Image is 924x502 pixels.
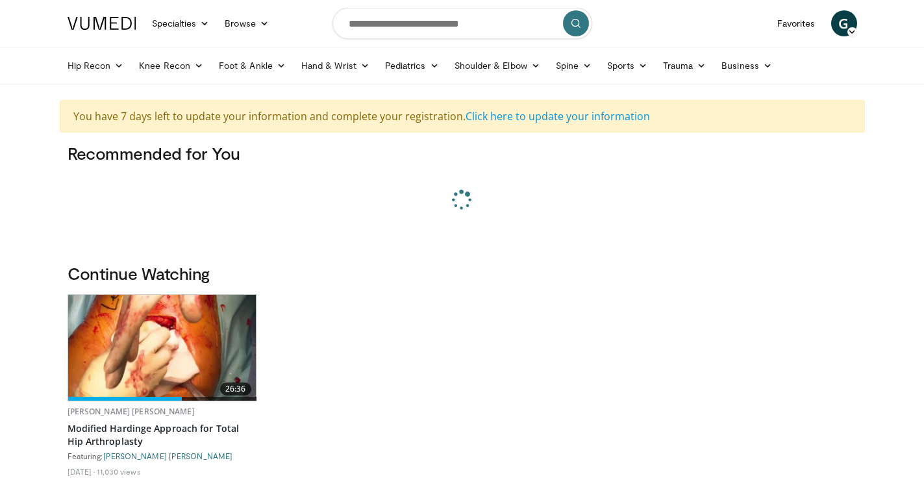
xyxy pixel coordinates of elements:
a: Modified Hardinge Approach for Total Hip Arthroplasty [68,422,257,448]
a: Knee Recon [131,53,211,79]
a: Hand & Wrist [293,53,377,79]
a: Shoulder & Elbow [447,53,548,79]
a: Favorites [769,10,823,36]
input: Search topics, interventions [332,8,592,39]
h3: Recommended for You [68,143,857,164]
li: 11,030 views [97,466,140,477]
h3: Continue Watching [68,263,857,284]
div: You have 7 days left to update your information and complete your registration. [60,100,865,132]
a: Browse [217,10,277,36]
a: [PERSON_NAME] [PERSON_NAME] [103,451,233,460]
a: Trauma [655,53,714,79]
li: [DATE] [68,466,95,477]
a: Spine [548,53,599,79]
a: Business [714,53,780,79]
div: Featuring: [68,451,257,461]
a: G [831,10,857,36]
a: Sports [599,53,655,79]
img: VuMedi Logo [68,17,136,30]
span: 26:36 [220,383,251,395]
a: Click here to update your information [466,109,650,123]
a: 26:36 [68,295,256,401]
img: e4f4e4a0-26bd-4e35-9fbb-bdfac94fc0d8.620x360_q85_upscale.jpg [68,295,256,401]
a: [PERSON_NAME] [PERSON_NAME] [68,406,195,417]
a: Pediatrics [377,53,447,79]
a: Foot & Ankle [211,53,293,79]
a: Hip Recon [60,53,132,79]
a: Specialties [144,10,218,36]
